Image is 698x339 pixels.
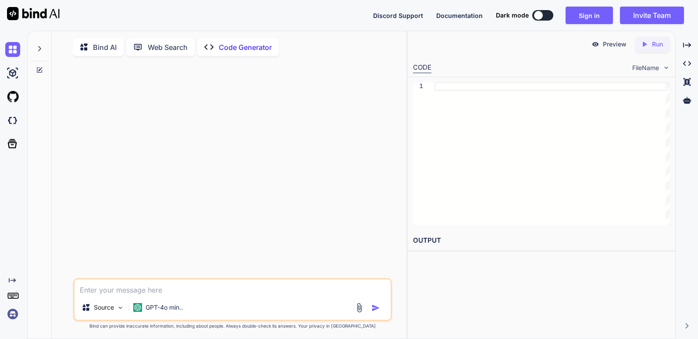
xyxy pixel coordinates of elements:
p: Bind AI [93,42,117,53]
img: icon [371,304,380,312]
img: darkCloudIdeIcon [5,113,20,128]
button: Invite Team [620,7,684,24]
h2: OUTPUT [408,230,675,251]
button: Discord Support [373,11,423,20]
img: Bind AI [7,7,60,20]
span: FileName [632,64,659,72]
p: Run [652,40,663,49]
p: Bind can provide inaccurate information, including about people. Always double-check its answers.... [73,323,392,329]
img: preview [591,40,599,48]
p: Code Generator [219,42,272,53]
p: Source [94,303,114,312]
span: Dark mode [496,11,529,20]
img: githubLight [5,89,20,104]
p: Web Search [148,42,188,53]
div: 1 [413,82,423,91]
img: GPT-4o mini [133,303,142,312]
button: Sign in [566,7,613,24]
img: Pick Models [117,304,124,311]
div: CODE [413,63,431,73]
button: Documentation [436,11,483,20]
span: Documentation [436,12,483,19]
span: Discord Support [373,12,423,19]
p: Preview [603,40,627,49]
img: ai-studio [5,66,20,81]
p: GPT-4o min.. [146,303,183,312]
img: attachment [354,303,364,313]
img: signin [5,307,20,321]
img: chevron down [662,64,670,71]
img: chat [5,42,20,57]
